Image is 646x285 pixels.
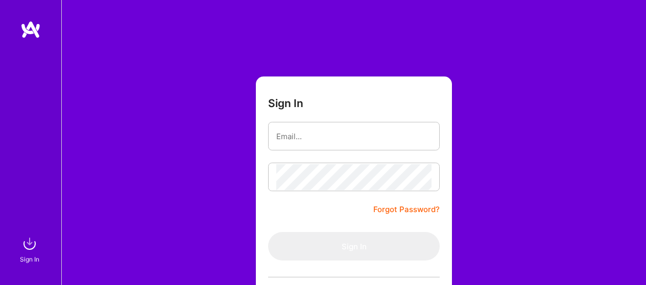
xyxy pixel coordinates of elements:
input: Email... [276,123,432,149]
h3: Sign In [268,97,303,110]
a: sign inSign In [21,234,40,265]
img: logo [20,20,41,39]
img: sign in [19,234,40,254]
a: Forgot Password? [373,203,440,216]
div: Sign In [20,254,39,265]
button: Sign In [268,232,440,261]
